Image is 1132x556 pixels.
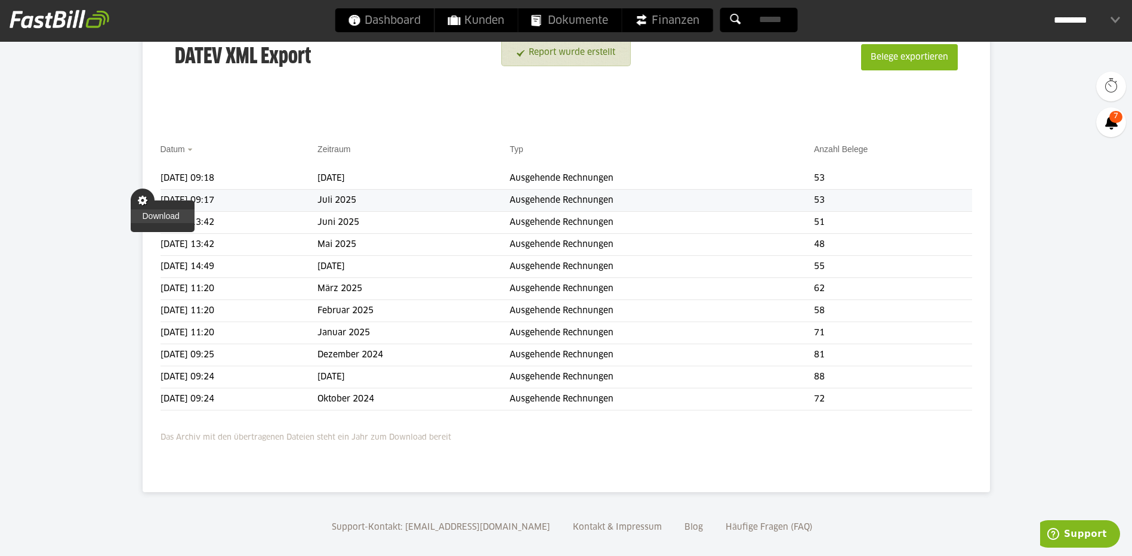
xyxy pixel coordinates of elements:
[569,523,666,532] a: Kontakt & Impressum
[161,234,318,256] td: [DATE] 13:42
[161,366,318,388] td: [DATE] 09:24
[161,212,318,234] td: [DATE] 13:42
[814,344,971,366] td: 81
[161,144,185,154] a: Datum
[635,8,699,32] span: Finanzen
[814,234,971,256] td: 48
[510,168,814,190] td: Ausgehende Rechnungen
[814,300,971,322] td: 58
[510,256,814,278] td: Ausgehende Rechnungen
[317,234,510,256] td: Mai 2025
[317,344,510,366] td: Dezember 2024
[317,144,350,154] a: Zeitraum
[161,322,318,344] td: [DATE] 11:20
[317,366,510,388] td: [DATE]
[814,212,971,234] td: 51
[448,8,504,32] span: Kunden
[814,278,971,300] td: 62
[510,366,814,388] td: Ausgehende Rechnungen
[814,168,971,190] td: 53
[680,523,707,532] a: Blog
[510,388,814,410] td: Ausgehende Rechnungen
[317,212,510,234] td: Juni 2025
[1109,111,1122,123] span: 7
[175,19,311,95] h3: DATEV XML Export
[510,278,814,300] td: Ausgehende Rechnungen
[161,168,318,190] td: [DATE] 09:18
[161,388,318,410] td: [DATE] 09:24
[317,322,510,344] td: Januar 2025
[131,209,195,223] a: Download
[814,322,971,344] td: 71
[861,44,958,70] button: Belege exportieren
[721,523,817,532] a: Häufige Fragen (FAQ)
[510,212,814,234] td: Ausgehende Rechnungen
[814,366,971,388] td: 88
[510,144,523,154] a: Typ
[814,144,868,154] a: Anzahl Belege
[434,8,517,32] a: Kunden
[10,10,109,29] img: fastbill_logo_white.png
[348,8,421,32] span: Dashboard
[1040,520,1120,550] iframe: Öffnet ein Widget, in dem Sie weitere Informationen finden
[161,425,972,444] p: Das Archiv mit den übertragenen Dateien steht ein Jahr zum Download bereit
[317,190,510,212] td: Juli 2025
[814,256,971,278] td: 55
[510,344,814,366] td: Ausgehende Rechnungen
[531,8,608,32] span: Dokumente
[317,256,510,278] td: [DATE]
[317,388,510,410] td: Oktober 2024
[517,42,615,64] a: Report wurde erstellt
[317,278,510,300] td: März 2025
[328,523,554,532] a: Support-Kontakt: [EMAIL_ADDRESS][DOMAIN_NAME]
[510,234,814,256] td: Ausgehende Rechnungen
[317,300,510,322] td: Februar 2025
[335,8,434,32] a: Dashboard
[814,388,971,410] td: 72
[187,149,195,151] img: sort_desc.gif
[161,344,318,366] td: [DATE] 09:25
[622,8,712,32] a: Finanzen
[510,322,814,344] td: Ausgehende Rechnungen
[161,190,318,212] td: [DATE] 09:17
[317,168,510,190] td: [DATE]
[510,300,814,322] td: Ausgehende Rechnungen
[510,190,814,212] td: Ausgehende Rechnungen
[814,190,971,212] td: 53
[161,300,318,322] td: [DATE] 11:20
[161,256,318,278] td: [DATE] 14:49
[161,278,318,300] td: [DATE] 11:20
[518,8,621,32] a: Dokumente
[1096,107,1126,137] a: 7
